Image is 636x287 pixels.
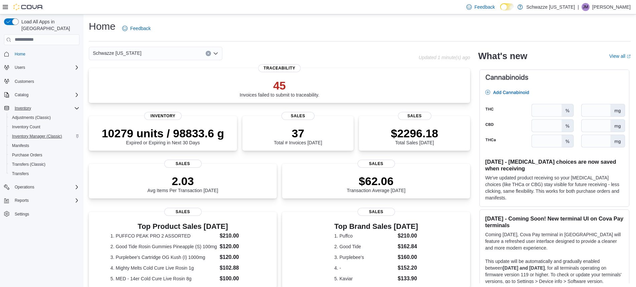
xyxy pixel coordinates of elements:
[130,25,151,32] span: Feedback
[220,232,255,240] dd: $210.00
[281,112,315,120] span: Sales
[240,79,320,92] p: 45
[13,4,43,10] img: Cova
[102,127,224,140] p: 10279 units / 98833.6 g
[485,231,624,251] p: Coming [DATE], Cova Pay terminal in [GEOGRAPHIC_DATA] will feature a refreshed user interface des...
[12,63,79,71] span: Users
[358,208,395,216] span: Sales
[93,49,142,57] span: Schwazze [US_STATE]
[398,112,431,120] span: Sales
[464,0,497,14] a: Feedback
[12,143,29,148] span: Manifests
[111,233,217,239] dt: 1. PUFFCO PEAK PRO 2 ASSORTED
[19,18,79,32] span: Load All Apps in [GEOGRAPHIC_DATA]
[111,265,217,271] dt: 4. Mighty Melts Cold Cure Live Rosin 1g
[485,258,624,285] p: This update will be automatically and gradually enabled between , for all terminals operating on ...
[164,160,202,168] span: Sales
[9,151,45,159] a: Purchase Orders
[9,170,79,178] span: Transfers
[12,78,37,86] a: Customers
[7,150,82,160] button: Purchase Orders
[12,171,29,176] span: Transfers
[258,64,301,72] span: Traceability
[12,196,79,204] span: Reports
[15,184,34,190] span: Operations
[9,142,79,150] span: Manifests
[240,79,320,98] div: Invoices failed to submit to traceability.
[578,3,579,11] p: |
[12,134,62,139] span: Inventory Manager (Classic)
[274,127,322,145] div: Total # Invoices [DATE]
[220,253,255,261] dd: $120.00
[12,63,28,71] button: Users
[9,160,79,168] span: Transfers (Classic)
[111,223,255,231] h3: Top Product Sales [DATE]
[334,233,395,239] dt: 1. Puffco
[12,210,79,218] span: Settings
[334,223,418,231] h3: Top Brand Sales [DATE]
[164,208,202,216] span: Sales
[15,211,29,217] span: Settings
[500,10,500,11] span: Dark Mode
[89,20,116,33] h1: Home
[12,210,32,218] a: Settings
[15,92,28,98] span: Catalog
[9,114,53,122] a: Adjustments (Classic)
[9,151,79,159] span: Purchase Orders
[15,106,31,111] span: Inventory
[398,253,418,261] dd: $160.00
[9,142,32,150] a: Manifests
[12,183,79,191] span: Operations
[15,79,34,84] span: Customers
[1,76,82,86] button: Customers
[12,152,42,158] span: Purchase Orders
[485,215,624,229] h3: [DATE] - Coming Soon! New terminal UI on Cova Pay terminals
[12,162,45,167] span: Transfers (Classic)
[592,3,631,11] p: [PERSON_NAME]
[419,55,470,60] p: Updated 1 minute(s) ago
[213,51,218,56] button: Open list of options
[1,182,82,192] button: Operations
[334,254,395,261] dt: 3. Purplebee's
[220,275,255,283] dd: $100.00
[111,275,217,282] dt: 5. MED - 14er Cold Cure Live Rosin 8g
[358,160,395,168] span: Sales
[7,113,82,122] button: Adjustments (Classic)
[1,49,82,59] button: Home
[148,174,218,193] div: Avg Items Per Transaction [DATE]
[9,170,31,178] a: Transfers
[120,22,153,35] a: Feedback
[1,63,82,72] button: Users
[9,114,79,122] span: Adjustments (Classic)
[627,54,631,58] svg: External link
[526,3,575,11] p: Schwazze [US_STATE]
[334,243,395,250] dt: 2. Good Tide
[500,3,514,10] input: Dark Mode
[398,264,418,272] dd: $152.20
[111,254,217,261] dt: 3. Purplebee's Cartridge OG Kush (I) 1000mg
[15,198,29,203] span: Reports
[4,46,79,236] nav: Complex example
[1,209,82,219] button: Settings
[12,104,34,112] button: Inventory
[12,115,51,120] span: Adjustments (Classic)
[391,127,438,145] div: Total Sales [DATE]
[15,51,25,57] span: Home
[1,104,82,113] button: Inventory
[398,232,418,240] dd: $210.00
[12,104,79,112] span: Inventory
[9,160,48,168] a: Transfers (Classic)
[102,127,224,145] div: Expired or Expiring in Next 30 Days
[391,127,438,140] p: $2296.18
[12,50,79,58] span: Home
[7,122,82,132] button: Inventory Count
[485,158,624,172] h3: [DATE] - [MEDICAL_DATA] choices are now saved when receiving
[7,132,82,141] button: Inventory Manager (Classic)
[7,169,82,178] button: Transfers
[503,265,545,271] strong: [DATE] and [DATE]
[12,183,37,191] button: Operations
[1,196,82,205] button: Reports
[7,160,82,169] button: Transfers (Classic)
[9,132,79,140] span: Inventory Manager (Classic)
[148,174,218,188] p: 2.03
